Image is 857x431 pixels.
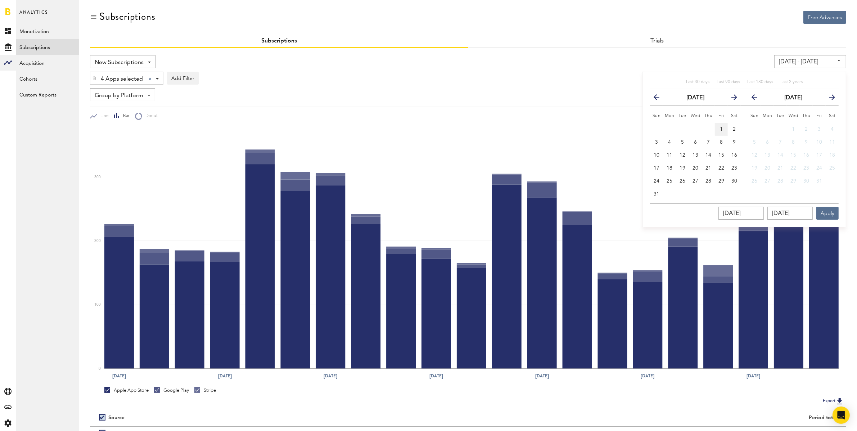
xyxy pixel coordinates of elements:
span: 4 [668,140,671,145]
button: 4 [826,123,839,136]
small: Saturday [731,114,738,118]
span: 21 [705,166,711,171]
text: 300 [94,175,101,179]
button: 14 [774,149,787,162]
button: 31 [813,175,826,188]
span: 10 [654,153,659,158]
text: [DATE] [324,373,337,379]
strong: [DATE] [784,95,802,101]
button: 21 [774,162,787,175]
button: 11 [663,149,676,162]
button: Export [821,396,846,406]
text: [DATE] [535,373,549,379]
span: Last 30 days [686,80,709,84]
span: 28 [705,179,711,184]
span: 2 [805,127,808,132]
span: 1 [720,127,723,132]
span: 17 [816,153,822,158]
button: 9 [800,136,813,149]
span: 25 [829,166,835,171]
span: 31 [816,179,822,184]
button: 7 [702,136,715,149]
span: Analytics [19,8,48,23]
span: 30 [803,179,809,184]
span: 31 [654,192,659,197]
span: 26 [752,179,757,184]
span: 20 [764,166,770,171]
small: Friday [816,114,822,118]
button: 30 [728,175,741,188]
span: 6 [694,140,697,145]
button: 27 [689,175,702,188]
span: 24 [816,166,822,171]
span: 3 [655,140,658,145]
button: 23 [800,162,813,175]
span: 18 [667,166,672,171]
small: Thursday [704,114,713,118]
span: 1 [792,127,795,132]
span: 7 [779,140,782,145]
button: 6 [761,136,774,149]
button: 24 [813,162,826,175]
span: 4 [831,127,834,132]
button: 13 [689,149,702,162]
button: 23 [728,162,741,175]
button: 2 [800,123,813,136]
div: Delete [90,72,98,84]
button: 6 [689,136,702,149]
span: 27 [764,179,770,184]
span: Bar [120,113,130,119]
span: 13 [693,153,698,158]
a: Trials [650,38,664,44]
span: 21 [777,166,783,171]
button: 17 [650,162,663,175]
button: 9 [728,136,741,149]
button: 12 [748,149,761,162]
span: 27 [693,179,698,184]
button: 26 [676,175,689,188]
button: 3 [650,136,663,149]
div: Stripe [194,387,216,394]
button: 12 [676,149,689,162]
span: 8 [792,140,795,145]
button: 15 [787,149,800,162]
button: 17 [813,149,826,162]
button: 5 [676,136,689,149]
input: __/__/____ [718,207,764,220]
small: Tuesday [776,114,784,118]
text: 100 [94,303,101,307]
span: 8 [720,140,723,145]
span: 23 [731,166,737,171]
div: Subscriptions [99,11,155,22]
button: Add Filter [167,72,199,85]
button: 7 [774,136,787,149]
small: Wednesday [789,114,798,118]
button: 4 [663,136,676,149]
small: Sunday [653,114,661,118]
button: 28 [774,175,787,188]
button: 27 [761,175,774,188]
button: 8 [715,136,728,149]
span: 7 [707,140,710,145]
span: Last 180 days [747,80,773,84]
span: 5 [753,140,756,145]
text: 0 [99,367,101,371]
div: Apple App Store [104,387,149,394]
span: 29 [790,179,796,184]
small: Tuesday [678,114,686,118]
span: 15 [718,153,724,158]
span: 12 [752,153,757,158]
button: 19 [748,162,761,175]
img: trash_awesome_blue.svg [92,76,96,81]
button: 19 [676,162,689,175]
span: Group by Platform [95,90,143,102]
span: 16 [731,153,737,158]
text: [DATE] [747,373,760,379]
span: 15 [790,153,796,158]
span: 17 [654,166,659,171]
button: 20 [761,162,774,175]
span: 4 Apps selected [101,73,143,85]
button: 20 [689,162,702,175]
span: 2 [733,127,736,132]
button: 8 [787,136,800,149]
